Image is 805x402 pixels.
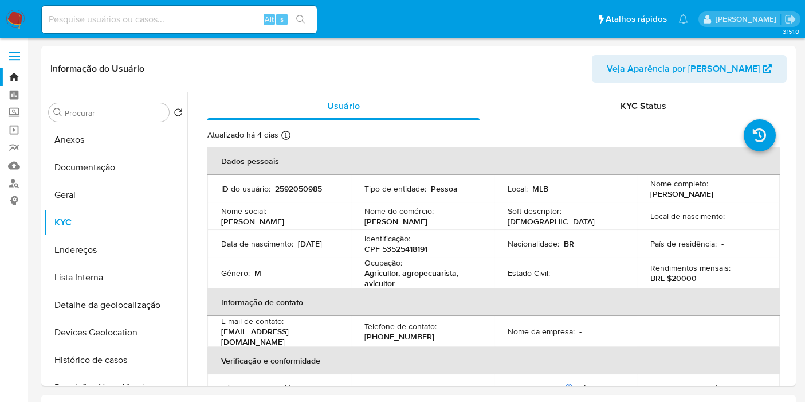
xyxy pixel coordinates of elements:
button: Lista Interna [44,264,187,291]
button: Geral [44,181,187,209]
span: Atalhos rápidos [606,13,667,25]
p: Ocupação : [364,257,402,268]
h1: Informação do Usuário [50,63,144,75]
p: [PERSON_NAME] [650,189,713,199]
p: [DATE] [298,239,322,249]
input: Procurar [65,108,164,118]
p: leticia.merlin@mercadolivre.com [716,14,780,25]
p: Data de nascimento : [221,239,293,249]
button: Retornar ao pedido padrão [174,108,183,120]
p: - [429,383,431,393]
p: [PERSON_NAME] [364,216,427,227]
span: s [280,14,284,25]
p: [EMAIL_ADDRESS][DOMAIN_NAME] [221,326,332,347]
button: search-icon [289,11,312,28]
p: verified [273,383,300,393]
p: - [721,239,724,249]
p: Rendimentos mensais : [650,263,731,273]
p: Telefone de contato : [364,321,437,331]
p: BR [564,239,574,249]
span: Veja Aparência por [PERSON_NAME] [607,55,760,83]
span: Usuário [327,99,360,112]
p: Estado Civil : [508,268,550,278]
p: ID do usuário : [221,184,270,194]
button: Documentação [44,154,187,181]
p: MLB [532,184,548,194]
p: Nacionalidade : [508,239,559,249]
p: - [746,383,748,393]
p: [PERSON_NAME] [221,216,284,227]
button: Endereços [44,236,187,264]
p: E-mail de contato : [221,316,284,326]
p: Agricultor, agropecuarista, avicultor [364,268,476,288]
p: Local de nascimento : [650,211,725,221]
p: - [579,326,582,337]
span: Alt [265,14,274,25]
p: Tipo de entidade : [364,184,426,194]
span: KYC Status [621,99,666,112]
button: Procurar [53,108,62,117]
p: Local : [508,184,528,194]
p: 2592050985 [275,184,322,194]
p: [PHONE_NUMBER] [364,331,434,342]
button: Histórico de casos [44,346,187,374]
p: País de residência : [650,239,717,249]
p: PEP confirmado : [508,383,575,393]
button: Detalhe da geolocalização [44,291,187,319]
button: Restrições Novo Mundo [44,374,187,401]
p: BRL $20000 [650,273,697,283]
p: - [555,268,557,278]
input: Pesquise usuários ou casos... [42,12,317,27]
p: Nome social : [221,206,266,216]
p: Tipo de Confirmação PEP : [650,383,741,393]
p: Nome do comércio : [364,206,434,216]
th: Informação de contato [207,288,780,316]
p: Identificação : [364,233,410,244]
p: Soft descriptor : [508,206,561,216]
button: Anexos [44,126,187,154]
a: Sair [784,13,796,25]
p: Nome da empresa : [508,326,575,337]
th: Verificação e conformidade [207,347,780,374]
p: Nível de KYC : [221,383,269,393]
p: Atualizado há 4 dias [207,130,278,140]
p: Pessoa [431,184,458,194]
p: Nome completo : [650,178,708,189]
a: Notificações [678,14,688,24]
button: Veja Aparência por [PERSON_NAME] [592,55,787,83]
p: [DEMOGRAPHIC_DATA] [508,216,595,227]
p: - [729,211,732,221]
p: M [254,268,261,278]
p: Gênero : [221,268,250,278]
th: Dados pessoais [207,147,780,175]
p: Sujeito obrigado : [364,383,424,393]
button: Devices Geolocation [44,319,187,346]
p: CPF 53525418191 [364,244,427,254]
p: Sim [579,383,592,393]
button: KYC [44,209,187,236]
